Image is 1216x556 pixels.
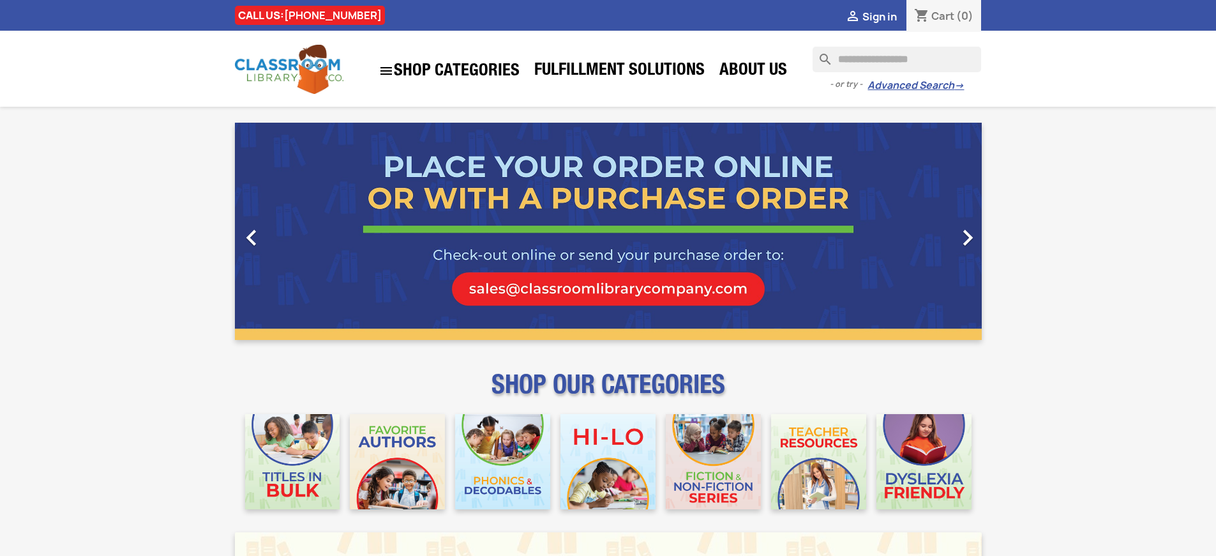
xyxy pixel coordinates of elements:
img: CLC_Dyslexia_Mobile.jpg [876,414,972,509]
a: Advanced Search→ [867,79,964,92]
img: CLC_Teacher_Resources_Mobile.jpg [771,414,866,509]
a:  Sign in [845,10,897,24]
a: Previous [235,123,347,340]
img: Classroom Library Company [235,45,343,94]
span: Sign in [862,10,897,24]
i: search [813,47,828,62]
img: CLC_Favorite_Authors_Mobile.jpg [350,414,445,509]
input: Search [813,47,981,72]
span: Cart [931,9,954,23]
i:  [379,63,394,79]
i:  [236,222,267,254]
i: shopping_cart [914,9,929,24]
img: CLC_Phonics_And_Decodables_Mobile.jpg [455,414,550,509]
span: - or try - [830,78,867,91]
a: [PHONE_NUMBER] [284,8,382,22]
i:  [845,10,860,25]
img: CLC_Bulk_Mobile.jpg [245,414,340,509]
a: SHOP CATEGORIES [372,57,526,85]
a: About Us [713,59,793,84]
i:  [952,222,984,254]
img: CLC_HiLo_Mobile.jpg [560,414,656,509]
span: → [954,79,964,92]
ul: Carousel container [235,123,982,340]
a: Fulfillment Solutions [528,59,711,84]
a: Next [869,123,982,340]
img: CLC_Fiction_Nonfiction_Mobile.jpg [666,414,761,509]
span: (0) [956,9,973,23]
div: CALL US: [235,6,385,25]
p: SHOP OUR CATEGORIES [235,381,982,404]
